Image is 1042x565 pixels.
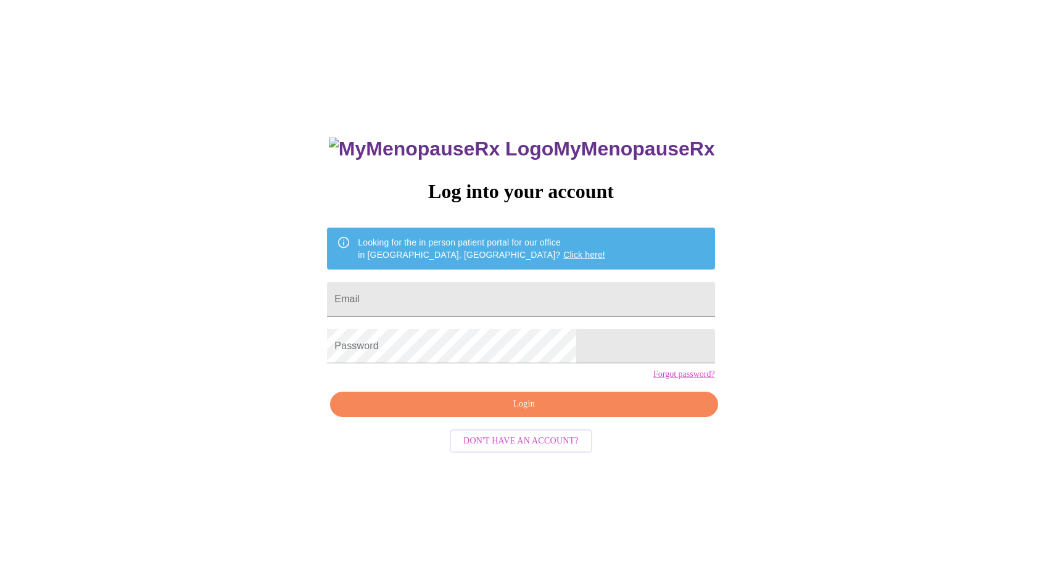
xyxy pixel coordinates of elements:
img: MyMenopauseRx Logo [329,138,553,160]
button: Login [330,392,717,417]
span: Login [344,397,703,412]
h3: MyMenopauseRx [329,138,715,160]
a: Forgot password? [653,369,715,379]
a: Click here! [563,250,605,260]
button: Don't have an account? [450,429,592,453]
span: Don't have an account? [463,434,579,449]
h3: Log into your account [327,180,714,203]
a: Don't have an account? [447,435,595,445]
div: Looking for the in person patient portal for our office in [GEOGRAPHIC_DATA], [GEOGRAPHIC_DATA]? [358,231,605,266]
